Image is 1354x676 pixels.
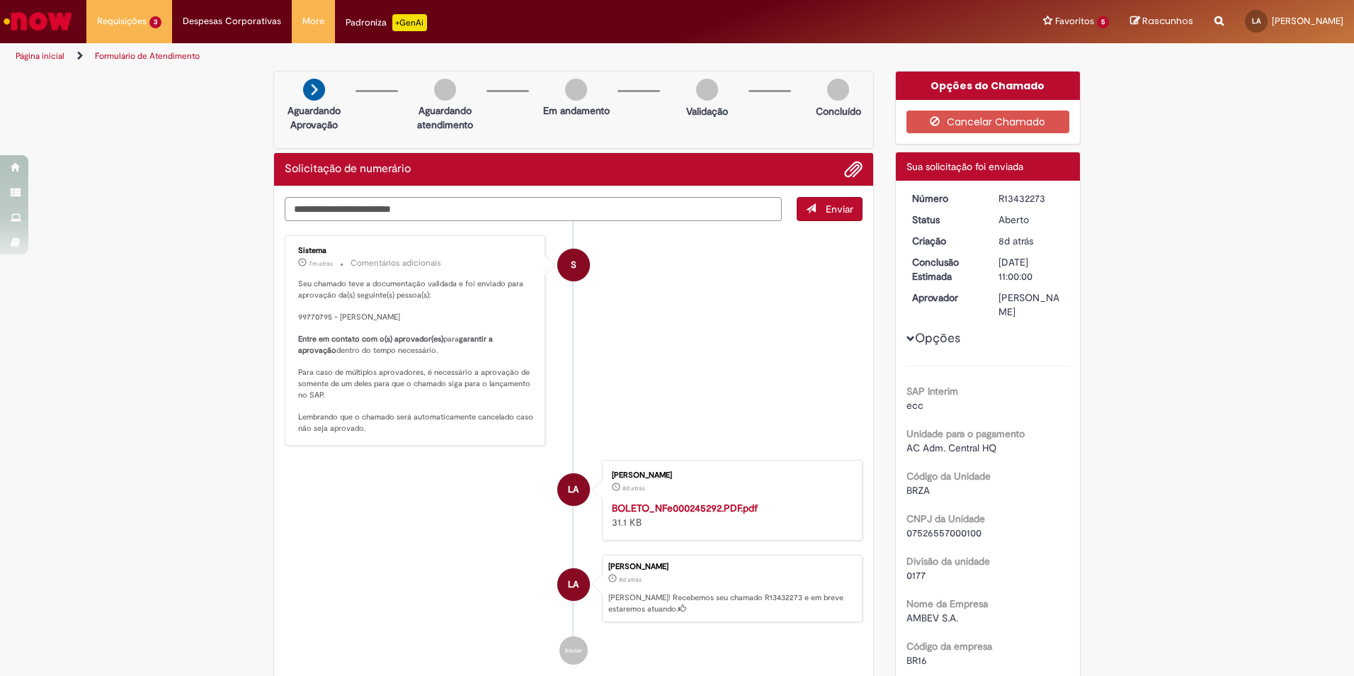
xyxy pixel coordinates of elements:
dt: Status [901,213,989,227]
b: Código da Unidade [906,470,991,483]
time: 28/08/2025 10:43:16 [309,259,333,268]
a: Rascunhos [1130,15,1193,28]
div: [PERSON_NAME] [612,471,848,480]
div: [PERSON_NAME] [608,563,855,571]
span: Sua solicitação foi enviada [906,160,1023,173]
div: System [557,249,590,281]
b: Unidade para o pagamento [906,427,1025,440]
span: 8d atrás [999,235,1033,247]
span: BRZA [906,484,930,497]
p: Concluído [816,104,861,118]
div: Sistema [298,247,534,255]
div: [PERSON_NAME] [999,291,1064,319]
p: Em andamento [543,103,610,118]
span: More [302,14,324,28]
img: img-circle-grey.png [827,79,849,101]
button: Cancelar Chamado [906,111,1070,133]
p: +GenAi [392,14,427,31]
span: Despesas Corporativas [183,14,281,28]
div: Aberto [999,213,1064,227]
span: LA [568,568,579,602]
button: Adicionar anexos [844,160,863,179]
time: 20/08/2025 12:43:22 [619,575,642,584]
small: Comentários adicionais [351,257,441,269]
span: Favoritos [1055,14,1094,28]
a: Página inicial [16,50,64,62]
div: Opções do Chamado [896,72,1081,100]
a: Formulário de Atendimento [95,50,200,62]
div: 31.1 KB [612,501,848,529]
span: AMBEV S.A. [906,612,958,624]
b: Código da empresa [906,640,992,653]
textarea: Digite sua mensagem aqui... [285,197,782,221]
span: Rascunhos [1142,14,1193,28]
img: img-circle-grey.png [565,79,587,101]
div: Liliana Almeida [557,568,590,601]
div: [DATE] 11:00:00 [999,255,1064,283]
b: Nome da Empresa [906,597,988,610]
span: 5 [1097,16,1109,28]
ul: Trilhas de página [11,43,892,69]
span: BR16 [906,654,927,667]
img: ServiceNow [1,7,74,35]
div: R13432273 [999,191,1064,205]
b: Entre em contato com o(s) aprovador(es) [298,334,443,344]
div: Liliana Almeida [557,473,590,506]
span: Enviar [826,203,853,215]
p: Validação [686,104,728,118]
span: S [571,248,576,282]
span: ecc [906,399,923,412]
p: Aguardando atendimento [411,103,479,132]
span: [PERSON_NAME] [1272,15,1343,27]
div: Padroniza [346,14,427,31]
span: 07526557000100 [906,526,982,539]
a: BOLETO_NFe000245292.PDF.pdf [612,502,758,514]
dt: Conclusão Estimada [901,255,989,283]
dt: Criação [901,234,989,248]
img: img-circle-grey.png [434,79,456,101]
span: 0177 [906,569,926,582]
span: Requisições [97,14,147,28]
span: 8d atrás [622,484,645,492]
b: SAP Interim [906,385,958,398]
span: 7m atrás [309,259,333,268]
h2: Solicitação de numerário Histórico de tíquete [285,163,411,176]
time: 20/08/2025 12:41:37 [622,484,645,492]
li: Liliana Almeida [285,555,863,623]
b: Divisão da unidade [906,555,990,568]
span: 8d atrás [619,575,642,584]
div: 20/08/2025 12:43:22 [999,234,1064,248]
time: 20/08/2025 12:43:22 [999,235,1033,247]
img: arrow-next.png [303,79,325,101]
button: Enviar [797,197,863,221]
p: [PERSON_NAME]! Recebemos seu chamado R13432273 e em breve estaremos atuando. [608,592,855,614]
dt: Aprovador [901,291,989,305]
b: CNPJ da Unidade [906,512,985,525]
span: LA [1252,16,1261,26]
span: LA [568,473,579,507]
img: img-circle-grey.png [696,79,718,101]
span: AC Adm. Central HQ [906,441,996,454]
dt: Número [901,191,989,205]
span: 3 [149,16,161,28]
p: Aguardando Aprovação [280,103,348,132]
b: garantir a aprovação [298,334,495,356]
p: Seu chamado teve a documentação validada e foi enviado para aprovação da(s) seguinte(s) pessoa(s)... [298,278,534,434]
